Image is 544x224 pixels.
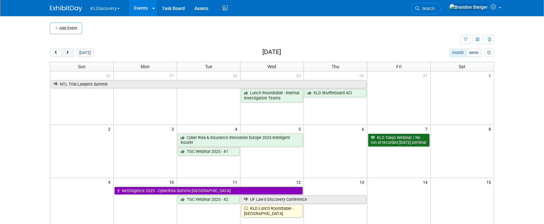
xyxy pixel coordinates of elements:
[486,178,494,186] span: 15
[178,147,239,156] a: TGC Webinar 2025 - #1
[241,204,303,218] a: KLD Lunch Roundtable - [GEOGRAPHIC_DATA]
[332,64,339,69] span: Thu
[450,49,467,57] button: month
[169,178,177,186] span: 10
[178,195,239,204] a: TGC Webinar 2025 - #2
[359,178,367,186] span: 13
[169,71,177,79] span: 27
[241,89,303,102] a: Lunch Roundtable - Internal Investigation Teams
[232,178,240,186] span: 11
[459,64,465,69] span: Sat
[359,71,367,79] span: 30
[449,4,488,11] img: Brandon Steiger
[396,64,401,69] span: Fri
[50,5,82,12] img: ExhibitDay
[108,125,113,133] span: 2
[267,64,276,69] span: Wed
[425,125,430,133] span: 7
[420,6,435,11] span: Search
[488,125,494,133] span: 8
[487,51,491,55] i: Personalize Calendar
[368,134,430,147] a: KLD Tokyo Webinar / Re-run of recorded [DATE] seminar
[61,49,73,57] button: next
[141,64,150,69] span: Mon
[50,23,82,34] button: Add Event
[422,178,430,186] span: 14
[50,49,62,57] button: prev
[178,134,303,147] a: Cyber Risk & Insurance Innovation Europe 2025 Intelligent Insurer
[171,125,177,133] span: 3
[114,187,303,195] a: NetDiligence 2025 - CyberRisk Summit [GEOGRAPHIC_DATA]
[295,178,304,186] span: 12
[51,80,366,89] a: NTL Trial Lawyers Summit
[78,64,86,69] span: Sun
[411,3,441,14] a: Search
[295,71,304,79] span: 29
[488,71,494,79] span: 1
[234,125,240,133] span: 4
[305,89,366,97] a: KLD Shuffleboard ACi
[262,49,281,56] h2: [DATE]
[484,49,494,57] button: myCustomButton
[422,71,430,79] span: 31
[232,71,240,79] span: 28
[466,49,481,57] button: week
[241,195,366,204] a: UF Law E-Discovery Conference
[105,71,113,79] span: 26
[298,125,304,133] span: 5
[361,125,367,133] span: 6
[108,178,113,186] span: 9
[205,64,212,69] span: Tue
[77,49,94,57] button: [DATE]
